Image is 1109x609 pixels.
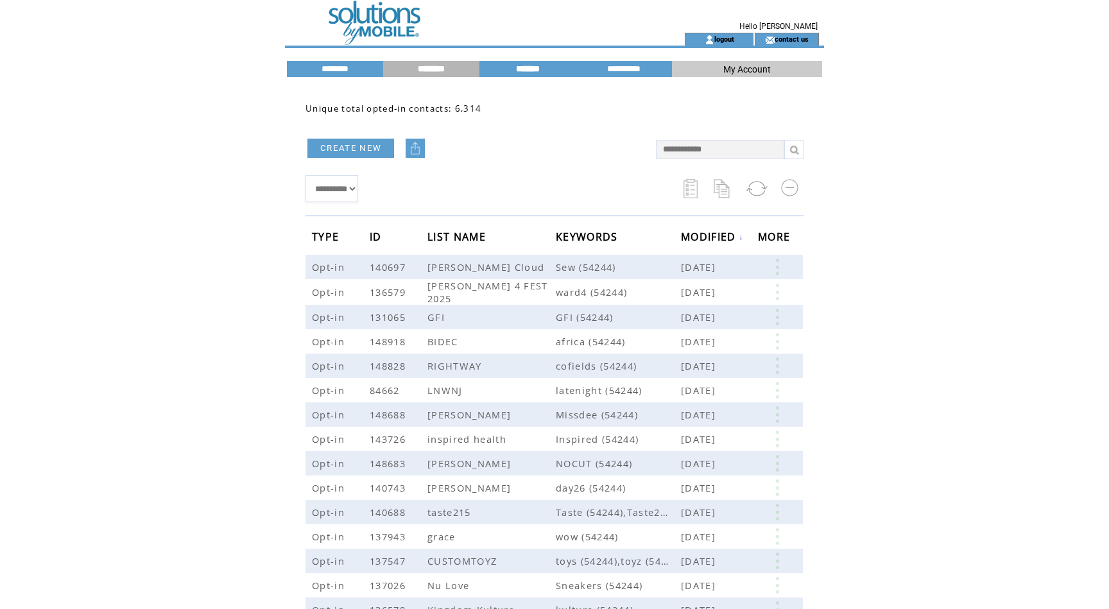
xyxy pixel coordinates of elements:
span: africa (54244) [556,335,681,348]
span: [PERSON_NAME] [427,481,514,494]
span: taste215 [427,506,474,519]
span: Opt-in [312,457,348,470]
span: wow (54244) [556,530,681,543]
span: inspired health [427,433,510,445]
span: Opt-in [312,433,348,445]
a: LIST NAME [427,232,489,240]
span: Nu Love [427,579,472,592]
span: KEYWORDS [556,227,621,250]
span: 148918 [370,335,409,348]
span: [DATE] [681,311,719,323]
span: Missdee (54244) [556,408,681,421]
span: RIGHTWAY [427,359,485,372]
span: 136579 [370,286,409,298]
span: [DATE] [681,554,719,567]
a: logout [714,35,734,43]
span: 131065 [370,311,409,323]
span: 148828 [370,359,409,372]
span: [DATE] [681,408,719,421]
span: Opt-in [312,261,348,273]
a: KEYWORDS [556,232,621,240]
span: grace [427,530,459,543]
span: Opt-in [312,286,348,298]
span: Sew (54244) [556,261,681,273]
span: Opt-in [312,359,348,372]
span: Opt-in [312,530,348,543]
span: Opt-in [312,506,348,519]
span: 148688 [370,408,409,421]
span: Opt-in [312,579,348,592]
span: [DATE] [681,579,719,592]
img: upload.png [409,142,422,155]
span: ID [370,227,385,250]
span: Opt-in [312,384,348,397]
span: MORE [758,227,793,250]
a: MODIFIED↓ [681,233,744,241]
span: cofields (54244) [556,359,681,372]
span: Opt-in [312,335,348,348]
img: contact_us_icon.gif [765,35,775,45]
span: [DATE] [681,530,719,543]
span: [PERSON_NAME] Cloud [427,261,547,273]
span: 137026 [370,579,409,592]
span: toys (54244),toyz (54244) [556,554,681,567]
a: TYPE [312,232,342,240]
span: 140697 [370,261,409,273]
span: 148683 [370,457,409,470]
span: [DATE] [681,457,719,470]
span: [PERSON_NAME] [427,457,514,470]
span: day26 (54244) [556,481,681,494]
span: Hello [PERSON_NAME] [739,22,818,31]
span: My Account [723,64,771,74]
span: Unique total opted-in contacts: 6,314 [305,103,481,114]
span: [DATE] [681,481,719,494]
span: Opt-in [312,481,348,494]
span: 84662 [370,384,403,397]
span: [DATE] [681,335,719,348]
span: 137547 [370,554,409,567]
a: ID [370,232,385,240]
span: Taste (54244),Taste215 (54244) [556,506,681,519]
span: NOCUT (54244) [556,457,681,470]
span: [DATE] [681,359,719,372]
span: LNWNJ [427,384,466,397]
span: LIST NAME [427,227,489,250]
span: [DATE] [681,261,719,273]
span: [PERSON_NAME] 4 FEST 2025 [427,279,548,305]
span: 137943 [370,530,409,543]
span: BIDEC [427,335,461,348]
span: [PERSON_NAME] [427,408,514,421]
span: [DATE] [681,506,719,519]
span: 140743 [370,481,409,494]
span: [DATE] [681,433,719,445]
span: Opt-in [312,554,348,567]
span: TYPE [312,227,342,250]
span: Inspired (54244) [556,433,681,445]
span: [DATE] [681,384,719,397]
span: MODIFIED [681,227,739,250]
span: Sneakers (54244) [556,579,681,592]
img: account_icon.gif [705,35,714,45]
a: CREATE NEW [307,139,394,158]
span: Opt-in [312,311,348,323]
span: [DATE] [681,286,719,298]
span: 143726 [370,433,409,445]
span: Opt-in [312,408,348,421]
span: GFI (54244) [556,311,681,323]
a: contact us [775,35,809,43]
span: latenight (54244) [556,384,681,397]
span: GFI [427,311,448,323]
span: CUSTOMTOYZ [427,554,500,567]
span: ward4 (54244) [556,286,681,298]
span: 140688 [370,506,409,519]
